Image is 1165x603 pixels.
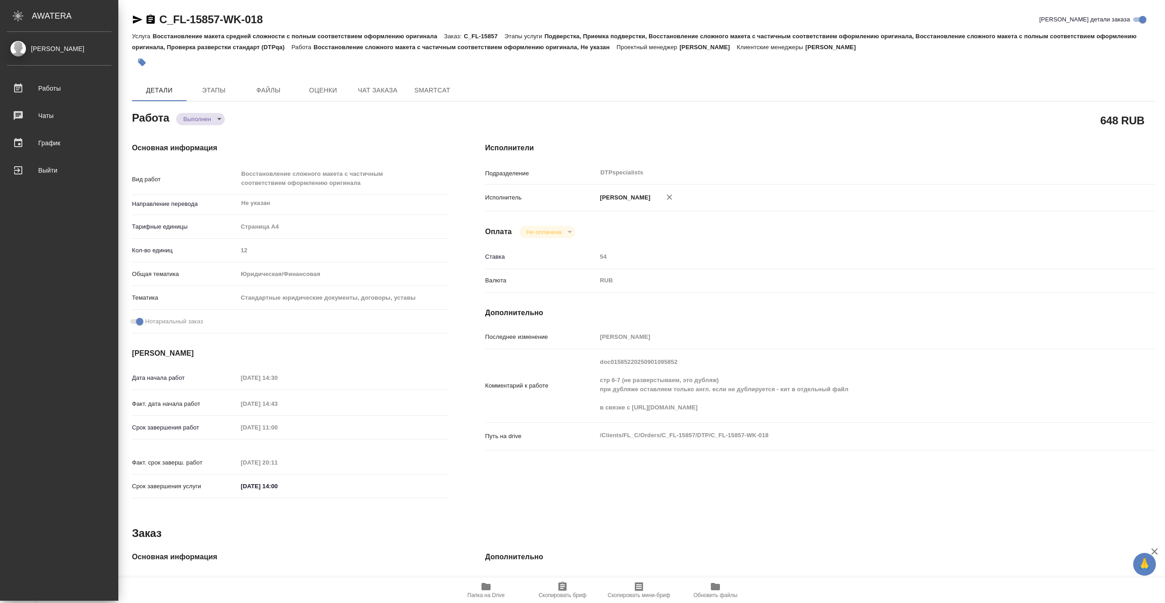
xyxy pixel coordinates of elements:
[238,421,317,434] input: Пустое поле
[485,332,597,342] p: Последнее изменение
[485,169,597,178] p: Подразделение
[176,113,225,125] div: Выполнен
[448,577,524,603] button: Папка на Drive
[192,85,236,96] span: Этапы
[132,526,162,541] h2: Заказ
[238,290,449,306] div: Стандартные юридические документы, договоры, уставы
[247,85,290,96] span: Файлы
[485,432,597,441] p: Путь на drive
[7,136,111,150] div: График
[132,577,238,586] p: Код заказа
[519,226,575,238] div: Выполнен
[238,456,317,469] input: Пустое поле
[617,44,679,51] p: Проектный менеджер
[694,592,738,598] span: Обновить файлы
[132,109,169,125] h2: Работа
[132,373,238,383] p: Дата начала работ
[485,381,597,390] p: Комментарий к работе
[238,371,317,384] input: Пустое поле
[132,399,238,409] p: Факт. дата начала работ
[485,143,1155,153] h4: Исполнители
[301,85,345,96] span: Оценки
[737,44,805,51] p: Клиентские менеджеры
[152,33,444,40] p: Восстановление макета средней сложности с полным соответствием оформлению оригинала
[485,252,597,261] p: Ставка
[159,13,263,26] a: C_FL-15857-WK-018
[597,273,1099,288] div: RUB
[181,115,214,123] button: Выполнен
[145,317,203,326] span: Нотариальный заказ
[2,77,116,100] a: Работы
[1100,112,1145,128] h2: 648 RUB
[597,354,1099,415] textarea: doc01585220250901095852 стр 6-7 (не разверстываем, это дубляж) при дубляже оставляем только англ....
[2,104,116,127] a: Чаты
[132,33,1137,51] p: Подверстка, Приемка подверстки, Восстановление сложного макета с частичным соответствием оформлен...
[132,552,449,562] h4: Основная информация
[679,44,737,51] p: [PERSON_NAME]
[132,458,238,467] p: Факт. срок заверш. работ
[467,592,505,598] span: Папка на Drive
[597,250,1099,263] input: Пустое поле
[238,575,449,588] input: Пустое поле
[238,219,449,235] div: Страница А4
[464,33,504,40] p: C_FL-15857
[597,330,1099,343] input: Пустое поле
[238,397,317,410] input: Пустое поле
[132,199,238,209] p: Направление перевода
[7,109,111,123] div: Чаты
[132,14,143,25] button: Скопировать ссылку для ЯМессенджера
[2,132,116,154] a: График
[7,82,111,95] div: Работы
[524,577,601,603] button: Скопировать бриф
[7,44,111,54] div: [PERSON_NAME]
[132,143,449,153] h4: Основная информация
[132,52,152,72] button: Добавить тэг
[597,193,650,202] p: [PERSON_NAME]
[137,85,181,96] span: Детали
[32,7,118,25] div: AWATERA
[659,187,679,207] button: Удалить исполнителя
[132,175,238,184] p: Вид работ
[601,577,677,603] button: Скопировать мини-бриф
[485,193,597,202] p: Исполнитель
[132,33,152,40] p: Услуга
[485,276,597,285] p: Валюта
[524,228,564,236] button: Не оплачена
[356,85,400,96] span: Чат заказа
[608,592,670,598] span: Скопировать мини-бриф
[2,159,116,182] a: Выйти
[410,85,454,96] span: SmartCat
[291,44,314,51] p: Работа
[132,348,449,359] h4: [PERSON_NAME]
[132,482,238,491] p: Срок завершения услуги
[1133,553,1156,576] button: 🙏
[314,44,617,51] p: Восстановление сложного макета с частичным соответствием оформлению оригинала, Не указан
[238,244,449,257] input: Пустое поле
[238,480,317,493] input: ✎ Введи что-нибудь
[7,164,111,177] div: Выйти
[597,428,1099,443] textarea: /Clients/FL_C/Orders/C_FL-15857/DTP/C_FL-15857-WK-018
[677,577,754,603] button: Обновить файлы
[538,592,586,598] span: Скопировать бриф
[597,575,1099,588] input: Пустое поле
[485,307,1155,318] h4: Дополнительно
[145,14,156,25] button: Скопировать ссылку
[1137,555,1152,574] span: 🙏
[1039,15,1130,24] span: [PERSON_NAME] детали заказа
[505,33,545,40] p: Этапы услуги
[132,423,238,432] p: Срок завершения работ
[132,270,238,279] p: Общая тематика
[132,222,238,231] p: Тарифные единицы
[485,552,1155,562] h4: Дополнительно
[485,226,512,237] h4: Оплата
[485,577,597,586] p: Путь на drive
[805,44,863,51] p: [PERSON_NAME]
[444,33,464,40] p: Заказ:
[132,293,238,302] p: Тематика
[132,246,238,255] p: Кол-во единиц
[238,266,449,282] div: Юридическая/Финансовая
